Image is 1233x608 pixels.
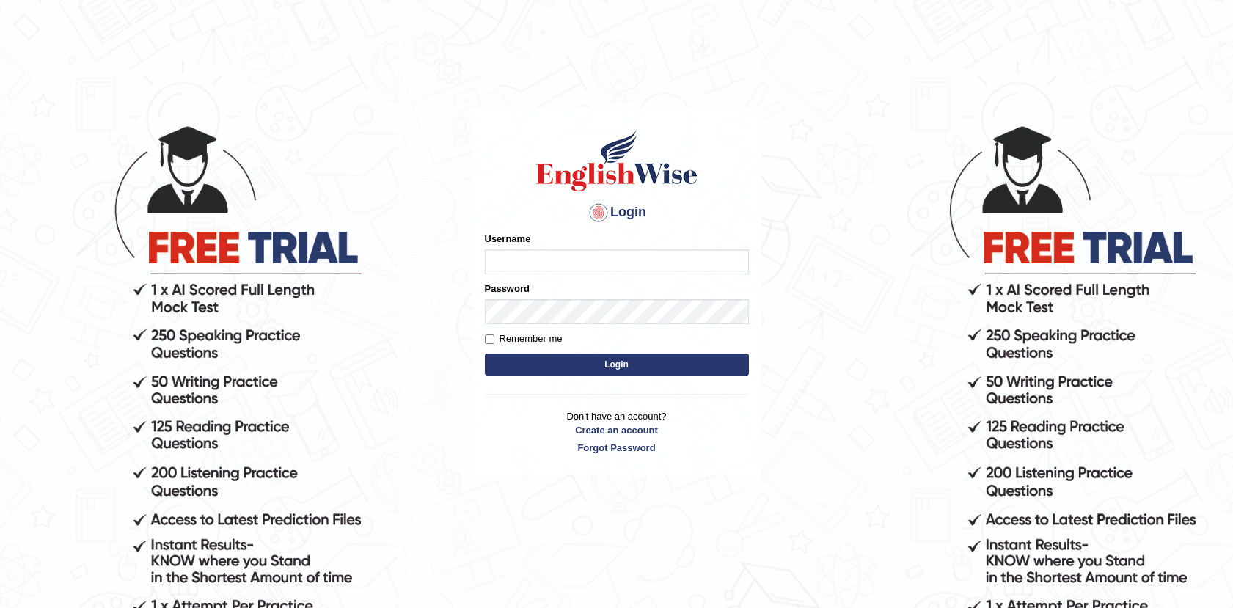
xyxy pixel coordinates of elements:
[485,282,530,296] label: Password
[485,441,749,455] a: Forgot Password
[485,354,749,376] button: Login
[485,334,494,344] input: Remember me
[485,423,749,437] a: Create an account
[533,128,700,194] img: Logo of English Wise sign in for intelligent practice with AI
[485,409,749,455] p: Don't have an account?
[485,201,749,224] h4: Login
[485,332,563,346] label: Remember me
[485,232,531,246] label: Username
